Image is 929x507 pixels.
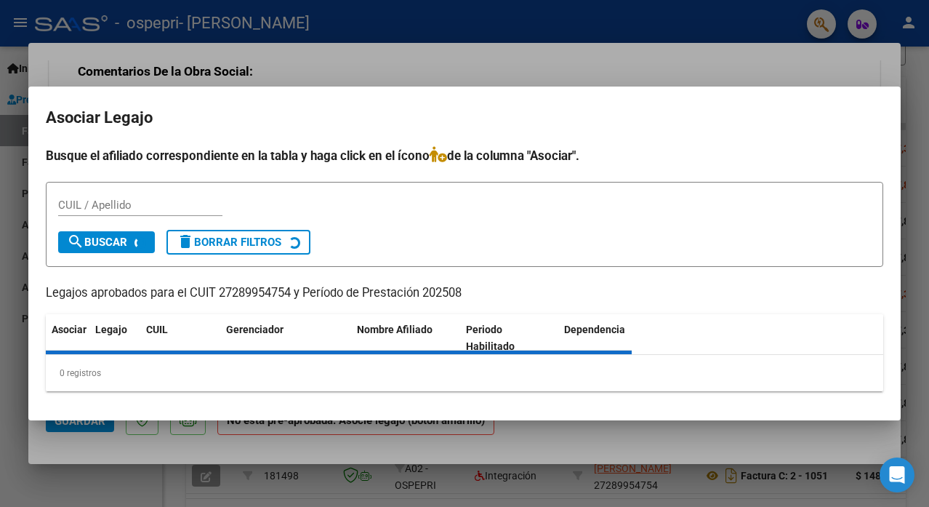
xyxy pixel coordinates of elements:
[146,324,168,335] span: CUIL
[67,233,84,250] mat-icon: search
[46,146,883,165] h4: Busque el afiliado correspondiente en la tabla y haga click en el ícono de la columna "Asociar".
[46,355,883,391] div: 0 registros
[177,236,281,249] span: Borrar Filtros
[357,324,433,335] span: Nombre Afiliado
[140,314,220,362] datatable-header-cell: CUIL
[558,314,667,362] datatable-header-cell: Dependencia
[460,314,558,362] datatable-header-cell: Periodo Habilitado
[46,104,883,132] h2: Asociar Legajo
[466,324,515,352] span: Periodo Habilitado
[166,230,310,255] button: Borrar Filtros
[95,324,127,335] span: Legajo
[880,458,914,492] div: Open Intercom Messenger
[58,231,155,253] button: Buscar
[46,314,89,362] datatable-header-cell: Asociar
[351,314,460,362] datatable-header-cell: Nombre Afiliado
[226,324,283,335] span: Gerenciador
[220,314,351,362] datatable-header-cell: Gerenciador
[89,314,140,362] datatable-header-cell: Legajo
[177,233,194,250] mat-icon: delete
[67,236,127,249] span: Buscar
[46,284,883,303] p: Legajos aprobados para el CUIT 27289954754 y Período de Prestación 202508
[52,324,87,335] span: Asociar
[564,324,625,335] span: Dependencia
